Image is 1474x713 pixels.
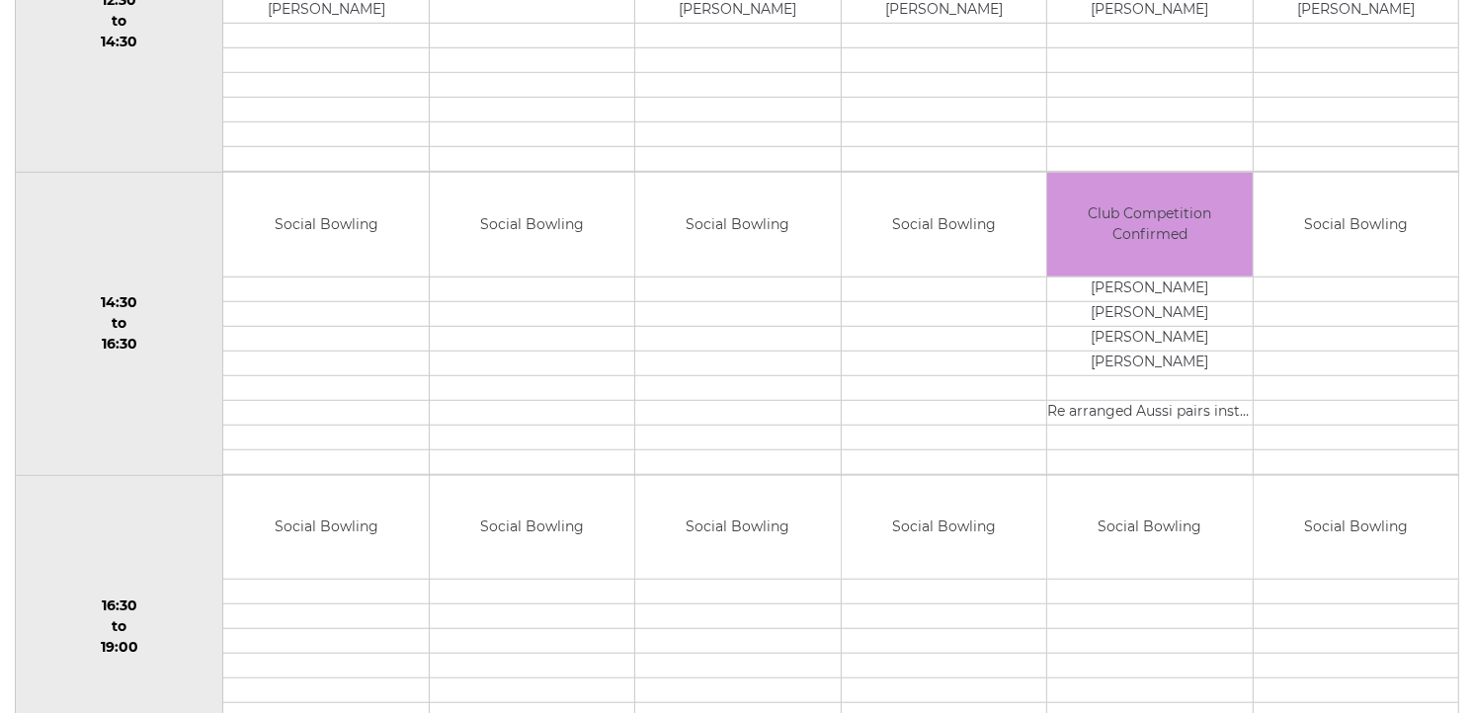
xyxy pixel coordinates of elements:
td: Social Bowling [1047,476,1252,580]
td: [PERSON_NAME] [1047,326,1252,351]
td: Social Bowling [1254,476,1458,580]
td: Re arranged Aussi pairs instead of [DATE] [1047,400,1252,425]
td: Club Competition Confirmed [1047,173,1252,277]
td: 14:30 to 16:30 [16,173,223,476]
td: Social Bowling [430,476,634,580]
td: Social Bowling [430,173,634,277]
td: Social Bowling [1254,173,1458,277]
td: Social Bowling [223,476,428,580]
td: Social Bowling [842,476,1046,580]
td: [PERSON_NAME] [1047,351,1252,375]
td: Social Bowling [842,173,1046,277]
td: [PERSON_NAME] [1047,277,1252,301]
td: Social Bowling [223,173,428,277]
td: Social Bowling [635,476,840,580]
td: Social Bowling [635,173,840,277]
td: [PERSON_NAME] [1047,301,1252,326]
